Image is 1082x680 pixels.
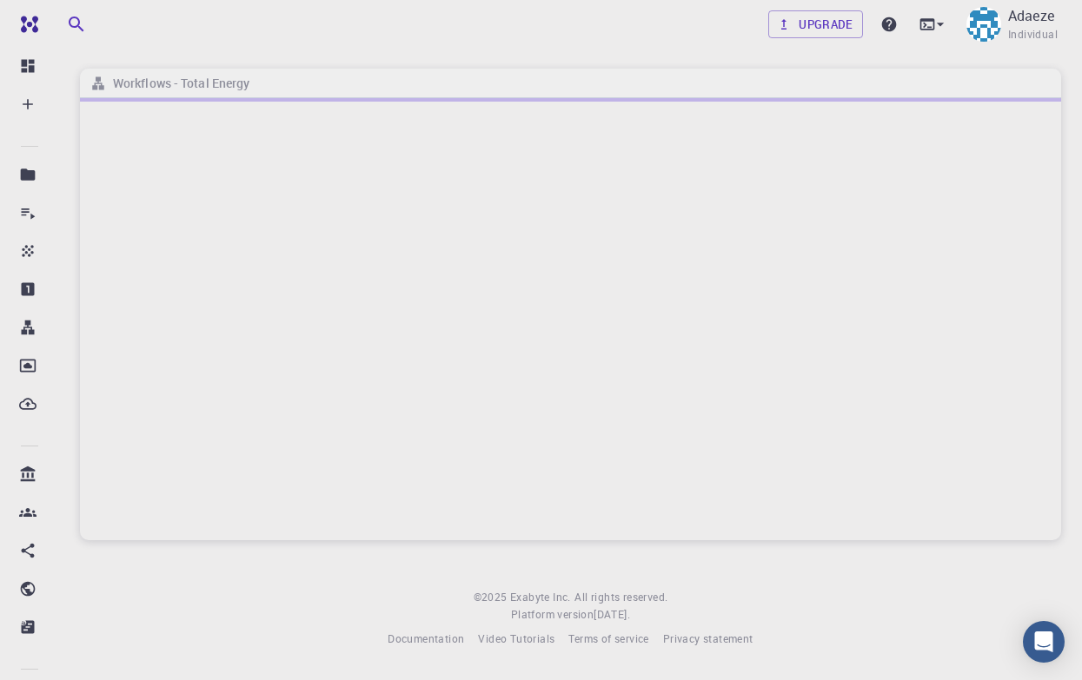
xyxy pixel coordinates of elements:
[388,631,464,645] span: Documentation
[594,606,630,624] a: [DATE].
[510,589,571,606] a: Exabyte Inc.
[511,606,594,624] span: Platform version
[768,10,863,38] a: Upgrade
[106,74,249,93] h6: Workflows - Total Energy
[966,7,1001,42] img: Adaeze
[574,589,667,606] span: All rights reserved.
[14,16,38,33] img: logo
[1008,26,1058,43] span: Individual
[594,607,630,621] span: [DATE] .
[474,589,510,606] span: © 2025
[663,630,753,648] a: Privacy statement
[388,630,464,648] a: Documentation
[478,631,554,645] span: Video Tutorials
[510,590,571,604] span: Exabyte Inc.
[478,630,554,648] a: Video Tutorials
[568,631,648,645] span: Terms of service
[663,631,753,645] span: Privacy statement
[87,74,253,93] nav: breadcrumb
[568,630,648,648] a: Terms of service
[1023,621,1065,663] div: Open Intercom Messenger
[1008,5,1054,26] p: Adaeze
